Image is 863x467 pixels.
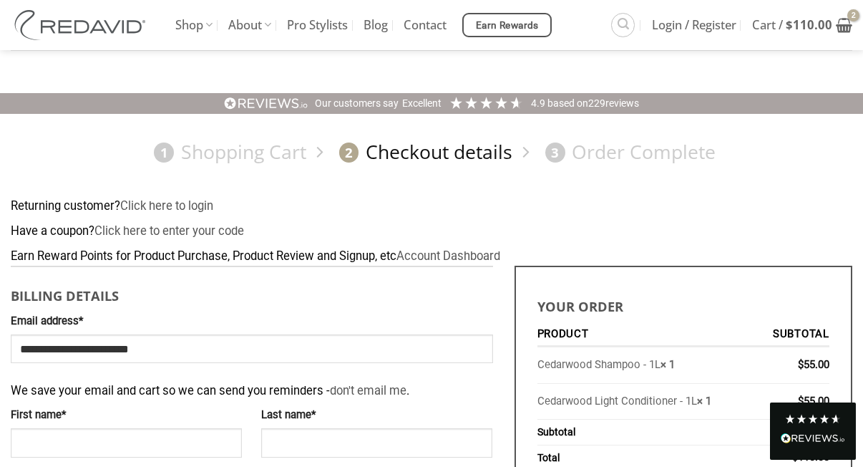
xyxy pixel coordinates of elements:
a: Account Dashboard [396,249,500,263]
span: 4.9 [531,97,547,109]
h3: Your order [537,289,830,317]
div: Read All Reviews [781,430,845,449]
strong: × 1 [660,358,675,371]
div: Have a coupon? [11,222,852,241]
span: 229 [588,97,605,109]
bdi: 55.00 [798,358,829,371]
th: Product [537,324,755,348]
div: Our customers say [315,97,399,111]
th: Subtotal [537,420,755,445]
img: REVIEWS.io [781,433,845,443]
span: Earn Rewards [476,18,539,34]
bdi: 110.00 [786,16,832,33]
strong: × 1 [697,395,711,408]
span: Cart / [752,7,832,43]
span: reviews [605,97,639,109]
span: $ [786,16,793,33]
div: Returning customer? [11,197,852,216]
span: We save your email and cart so we can send you reminders - . [11,375,409,401]
span: $ [798,395,804,408]
th: Subtotal [754,324,829,348]
span: Login / Register [652,7,736,43]
a: Search [611,13,635,37]
div: Earn Reward Points for Product Purchase, Product Review and Signup, etc [11,247,852,266]
div: 4.91 Stars [449,95,524,110]
a: 1Shopping Cart [147,140,306,165]
div: Excellent [402,97,442,111]
label: Email address [11,313,493,330]
a: don't email me [330,384,406,398]
nav: Checkout steps [11,129,852,175]
span: 2 [339,143,359,163]
td: Cedarwood Light Conditioner - 1L [537,384,755,420]
div: Read All Reviews [770,403,856,460]
span: 1 [154,143,174,163]
span: $ [798,358,804,371]
label: Last name [261,407,492,424]
div: 4.8 Stars [784,413,842,425]
bdi: 55.00 [798,395,829,408]
label: First name [11,407,242,424]
span: Based on [547,97,588,109]
td: Cedarwood Shampoo - 1L [537,347,755,383]
a: Click here to login [120,199,213,213]
img: REVIEWS.io [224,97,308,110]
a: Earn Rewards [462,13,552,37]
img: REDAVID Salon Products | United States [11,10,154,40]
a: 2Checkout details [332,140,512,165]
h3: Billing details [11,278,493,306]
a: Enter your coupon code [94,224,244,238]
